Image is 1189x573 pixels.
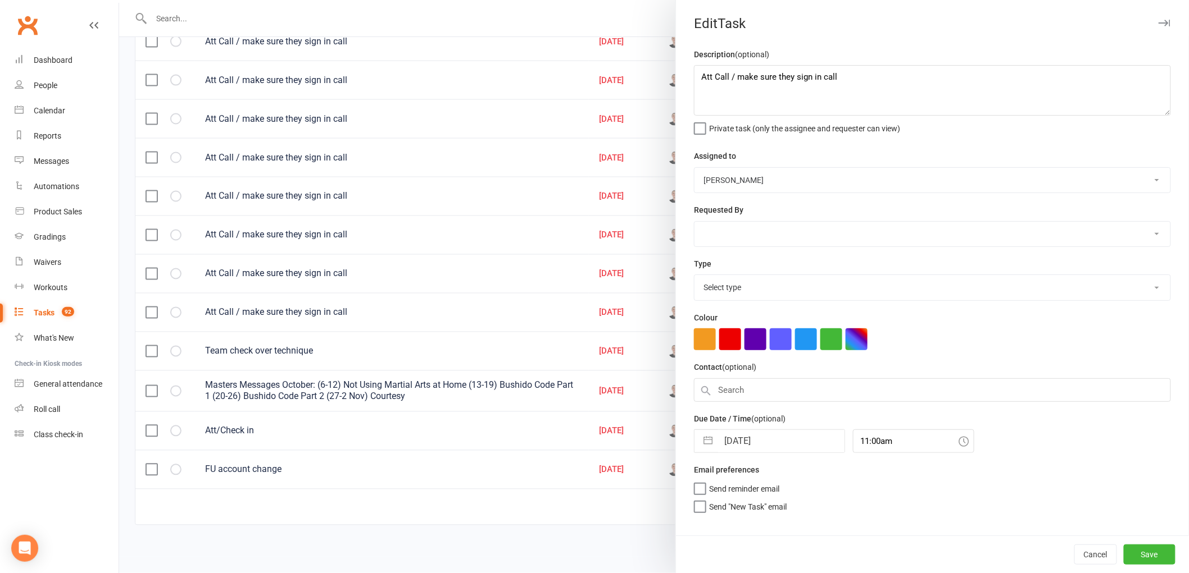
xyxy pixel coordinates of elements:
small: (optional) [751,414,786,423]
button: Save [1124,544,1176,565]
label: Type [694,258,711,270]
a: Reports [15,123,119,149]
div: Waivers [34,258,61,267]
div: Messages [34,157,69,166]
div: General attendance [34,379,102,388]
div: Class check-in [34,430,83,439]
div: What's New [34,333,74,342]
div: Gradings [34,232,66,241]
div: Open Intercom Messenger [11,535,38,562]
div: Calendar [34,106,65,115]
label: Contact [694,361,756,373]
small: (optional) [735,50,769,59]
label: Email preferences [694,464,759,476]
label: Description [694,48,769,61]
div: Roll call [34,405,60,414]
div: Product Sales [34,207,82,216]
a: Class kiosk mode [15,422,119,447]
a: General attendance kiosk mode [15,372,119,397]
a: Calendar [15,98,119,123]
span: Private task (only the assignee and requester can view) [709,120,900,133]
span: Send "New Task" email [709,498,787,511]
a: Product Sales [15,199,119,224]
label: Colour [694,311,718,324]
a: Clubworx [13,11,42,39]
input: Search [694,378,1171,402]
div: Dashboard [34,56,72,65]
label: Assigned to [694,150,736,162]
div: Edit Task [676,16,1189,31]
a: Workouts [15,275,119,300]
a: Gradings [15,224,119,250]
a: People [15,73,119,98]
div: Workouts [34,283,67,292]
a: Dashboard [15,48,119,73]
span: 92 [62,307,74,317]
a: Automations [15,174,119,199]
div: People [34,81,57,90]
a: Messages [15,149,119,174]
small: (optional) [722,363,756,372]
label: Due Date / Time [694,412,786,425]
a: Roll call [15,397,119,422]
label: Requested By [694,204,743,216]
div: Tasks [34,308,55,317]
div: Automations [34,182,79,191]
span: Send reminder email [709,480,779,493]
a: Tasks 92 [15,300,119,326]
div: Reports [34,131,61,140]
a: Waivers [15,250,119,275]
button: Cancel [1074,544,1117,565]
a: What's New [15,326,119,351]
